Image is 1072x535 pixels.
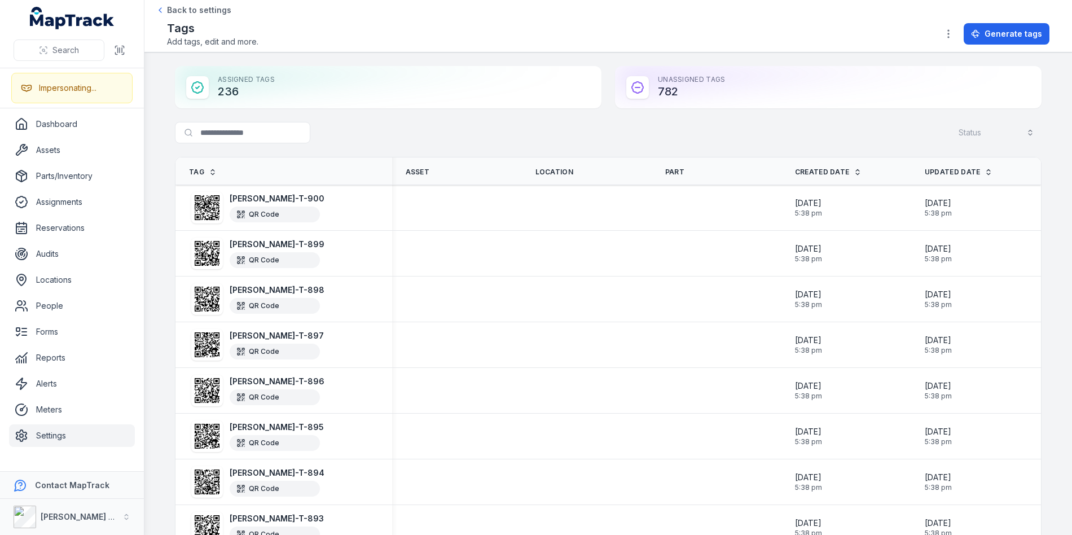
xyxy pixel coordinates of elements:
[230,239,324,250] strong: [PERSON_NAME]-T-899
[156,5,231,16] a: Back to settings
[230,284,324,296] strong: [PERSON_NAME]-T-898
[535,168,573,177] span: Location
[925,518,952,529] span: [DATE]
[665,168,684,177] span: Part
[230,435,320,451] div: QR Code
[925,380,952,392] span: [DATE]
[230,389,320,405] div: QR Code
[9,139,135,161] a: Assets
[795,483,822,492] span: 5:38 pm
[925,289,952,300] span: [DATE]
[795,300,822,309] span: 5:38 pm
[9,217,135,239] a: Reservations
[985,28,1042,40] span: Generate tags
[925,483,952,492] span: 5:38 pm
[795,255,822,264] span: 5:38 pm
[795,472,822,483] span: [DATE]
[795,426,822,446] time: 07/10/2025, 5:38:21 pm
[795,518,822,529] span: [DATE]
[925,168,993,177] a: Updated Date
[795,380,822,401] time: 07/10/2025, 5:38:21 pm
[30,7,115,29] a: MapTrack
[925,426,952,437] span: [DATE]
[9,113,135,135] a: Dashboard
[230,193,324,204] strong: [PERSON_NAME]-T-900
[230,298,320,314] div: QR Code
[795,289,822,300] span: [DATE]
[795,472,822,492] time: 07/10/2025, 5:38:21 pm
[9,295,135,317] a: People
[189,168,217,177] a: Tag
[9,424,135,447] a: Settings
[795,168,850,177] span: Created Date
[925,380,952,401] time: 07/10/2025, 5:38:21 pm
[795,289,822,309] time: 07/10/2025, 5:38:21 pm
[951,122,1042,143] button: Status
[39,82,96,94] div: Impersonating...
[230,330,324,341] strong: [PERSON_NAME]-T-897
[167,20,258,36] h2: Tags
[925,426,952,446] time: 07/10/2025, 5:38:21 pm
[925,198,952,218] time: 07/10/2025, 5:38:21 pm
[230,207,320,222] div: QR Code
[795,198,822,218] time: 07/10/2025, 5:38:21 pm
[925,289,952,309] time: 07/10/2025, 5:38:21 pm
[795,346,822,355] span: 5:38 pm
[9,398,135,421] a: Meters
[167,36,258,47] span: Add tags, edit and more.
[9,243,135,265] a: Audits
[925,255,952,264] span: 5:38 pm
[925,437,952,446] span: 5:38 pm
[9,347,135,369] a: Reports
[925,198,952,209] span: [DATE]
[795,209,822,218] span: 5:38 pm
[189,168,204,177] span: Tag
[406,168,430,177] span: Asset
[9,269,135,291] a: Locations
[9,165,135,187] a: Parts/Inventory
[9,372,135,395] a: Alerts
[230,513,324,524] strong: [PERSON_NAME]-T-893
[52,45,79,56] span: Search
[795,335,822,355] time: 07/10/2025, 5:38:21 pm
[230,376,324,387] strong: [PERSON_NAME]-T-896
[230,252,320,268] div: QR Code
[14,40,104,61] button: Search
[925,300,952,309] span: 5:38 pm
[925,335,952,346] span: [DATE]
[925,209,952,218] span: 5:38 pm
[925,243,952,264] time: 07/10/2025, 5:38:21 pm
[795,426,822,437] span: [DATE]
[925,472,952,492] time: 07/10/2025, 5:38:21 pm
[925,346,952,355] span: 5:38 pm
[795,437,822,446] span: 5:38 pm
[925,335,952,355] time: 07/10/2025, 5:38:21 pm
[795,243,822,264] time: 07/10/2025, 5:38:21 pm
[795,198,822,209] span: [DATE]
[230,344,320,359] div: QR Code
[35,480,109,490] strong: Contact MapTrack
[925,472,952,483] span: [DATE]
[795,168,862,177] a: Created Date
[925,243,952,255] span: [DATE]
[795,243,822,255] span: [DATE]
[964,23,1049,45] button: Generate tags
[41,512,133,521] strong: [PERSON_NAME] Group
[795,335,822,346] span: [DATE]
[230,467,324,479] strong: [PERSON_NAME]-T-894
[230,422,324,433] strong: [PERSON_NAME]-T-895
[9,191,135,213] a: Assignments
[795,380,822,392] span: [DATE]
[925,392,952,401] span: 5:38 pm
[9,321,135,343] a: Forms
[167,5,231,16] span: Back to settings
[230,481,320,497] div: QR Code
[795,392,822,401] span: 5:38 pm
[925,168,981,177] span: Updated Date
